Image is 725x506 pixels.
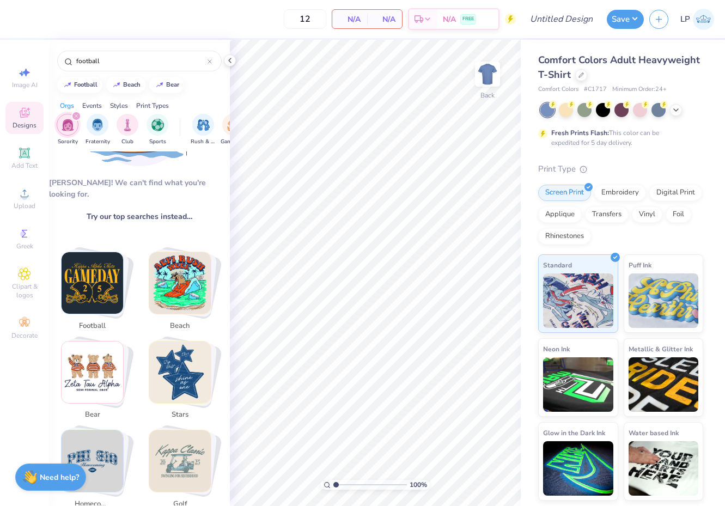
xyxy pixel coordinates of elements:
[12,81,38,89] span: Image AI
[585,206,629,223] div: Transfers
[14,202,35,210] span: Upload
[86,114,110,146] div: filter for Fraternity
[62,342,123,403] img: bear
[538,206,582,223] div: Applique
[86,114,110,146] button: filter button
[374,14,395,25] span: N/A
[221,114,246,146] div: filter for Game Day
[538,163,703,175] div: Print Type
[629,427,679,438] span: Water based Ink
[594,185,646,201] div: Embroidery
[221,138,246,146] span: Game Day
[49,177,230,200] div: [PERSON_NAME]! We can't find what you're looking for.
[11,161,38,170] span: Add Text
[149,77,184,93] button: bear
[339,14,361,25] span: N/A
[543,259,572,271] span: Standard
[147,114,168,146] div: filter for Sports
[538,85,578,94] span: Comfort Colors
[538,185,591,201] div: Screen Print
[162,321,198,332] span: beach
[693,9,714,30] img: Leah Pratt
[155,82,164,88] img: trend_line.gif
[121,138,133,146] span: Club
[538,53,700,81] span: Comfort Colors Adult Heavyweight T-Shirt
[680,9,714,30] a: LP
[551,129,609,137] strong: Fresh Prints Flash:
[13,121,36,130] span: Designs
[112,82,121,88] img: trend_line.gif
[75,321,110,332] span: football
[62,119,74,131] img: Sorority Image
[142,341,224,425] button: Stack Card Button stars
[86,138,110,146] span: Fraternity
[680,13,690,26] span: LP
[92,119,103,131] img: Fraternity Image
[649,185,702,201] div: Digital Print
[57,114,78,146] div: filter for Sorority
[87,211,192,222] span: Try our top searches instead…
[191,114,216,146] div: filter for Rush & Bid
[75,410,110,420] span: bear
[632,206,662,223] div: Vinyl
[136,101,169,111] div: Print Types
[584,85,607,94] span: # C1717
[74,82,98,88] div: football
[57,77,102,93] button: football
[60,101,74,111] div: Orgs
[543,441,613,496] img: Glow in the Dark Ink
[149,430,211,492] img: golf
[106,77,145,93] button: beach
[147,114,168,146] button: filter button
[629,357,699,412] img: Metallic & Glitter Ink
[149,252,211,314] img: beach
[82,101,102,111] div: Events
[142,252,224,336] button: Stack Card Button beach
[75,56,208,66] input: Try "Alpha"
[191,114,216,146] button: filter button
[607,10,644,29] button: Save
[543,343,570,355] span: Neon Ink
[11,331,38,340] span: Decorate
[480,90,495,100] div: Back
[666,206,691,223] div: Foil
[54,252,137,336] button: Stack Card Button football
[462,15,474,23] span: FREE
[123,82,141,88] div: beach
[63,82,72,88] img: trend_line.gif
[58,138,78,146] span: Sorority
[284,9,326,29] input: – –
[117,114,138,146] div: filter for Club
[538,228,591,245] div: Rhinestones
[543,427,605,438] span: Glow in the Dark Ink
[629,259,651,271] span: Puff Ink
[57,114,78,146] button: filter button
[629,441,699,496] img: Water based Ink
[543,357,613,412] img: Neon Ink
[117,114,138,146] button: filter button
[443,14,456,25] span: N/A
[149,342,211,403] img: stars
[543,273,613,328] img: Standard
[149,138,166,146] span: Sports
[54,341,137,425] button: Stack Card Button bear
[477,63,498,85] img: Back
[162,410,198,420] span: stars
[191,138,216,146] span: Rush & Bid
[521,8,601,30] input: Untitled Design
[629,343,693,355] span: Metallic & Glitter Ink
[151,119,164,131] img: Sports Image
[62,430,123,492] img: homecoming
[629,273,699,328] img: Puff Ink
[62,252,123,314] img: football
[40,472,79,483] strong: Need help?
[16,242,33,251] span: Greek
[166,82,179,88] div: bear
[5,282,44,300] span: Clipart & logos
[612,85,667,94] span: Minimum Order: 24 +
[110,101,128,111] div: Styles
[121,119,133,131] img: Club Image
[197,119,210,131] img: Rush & Bid Image
[221,114,246,146] button: filter button
[551,128,685,148] div: This color can be expedited for 5 day delivery.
